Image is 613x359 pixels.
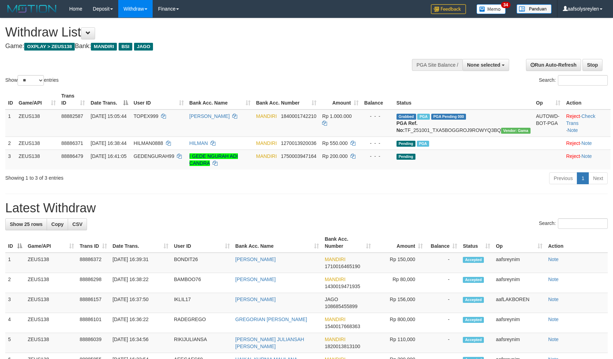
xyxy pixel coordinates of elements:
[91,140,126,146] span: [DATE] 16:38:44
[364,140,391,147] div: - - -
[325,257,345,262] span: MANDIRI
[59,89,88,109] th: Trans ID: activate to sort column ascending
[235,317,307,322] a: GREGORIAN [PERSON_NAME]
[322,233,374,253] th: Bank Acc. Number: activate to sort column ascending
[18,75,44,86] select: Showentries
[5,201,608,215] h1: Latest Withdraw
[110,233,171,253] th: Date Trans.: activate to sort column ascending
[548,317,559,322] a: Note
[25,273,77,293] td: ZEUS138
[110,253,171,273] td: [DATE] 16:39:31
[77,273,110,293] td: 88886298
[374,253,426,273] td: Rp 150,000
[235,277,276,282] a: [PERSON_NAME]
[91,153,126,159] span: [DATE] 16:41:05
[397,141,415,147] span: Pending
[493,273,545,293] td: aafsreynim
[567,127,578,133] a: Note
[5,333,25,353] td: 5
[566,140,580,146] a: Reject
[588,172,608,184] a: Next
[374,293,426,313] td: Rp 156,000
[417,114,429,120] span: Marked by aafnoeunsreypich
[16,137,59,149] td: ZEUS138
[558,75,608,86] input: Search:
[189,153,238,166] a: I GEDE NGURAH ADI CANDRA
[463,337,484,343] span: Accepted
[5,233,25,253] th: ID: activate to sort column descending
[25,293,77,313] td: ZEUS138
[533,109,564,137] td: AUTOWD-BOT-PGA
[51,221,64,227] span: Copy
[110,273,171,293] td: [DATE] 16:38:22
[235,337,304,349] a: [PERSON_NAME] JULIANSAH [PERSON_NAME]
[171,273,233,293] td: BAMBOO76
[364,113,391,120] div: - - -
[171,333,233,353] td: RIKIJULIANSA
[374,233,426,253] th: Amount: activate to sort column ascending
[5,137,16,149] td: 2
[171,313,233,333] td: RADEGREGO
[394,109,533,137] td: TF_251001_TXA5BOGGROJ9ROWYQ3BQ
[5,253,25,273] td: 1
[25,333,77,353] td: ZEUS138
[426,233,460,253] th: Balance: activate to sort column ascending
[61,113,83,119] span: 88882587
[256,140,277,146] span: MANDIRI
[325,337,345,342] span: MANDIRI
[325,317,345,322] span: MANDIRI
[110,333,171,353] td: [DATE] 16:34:56
[5,313,25,333] td: 4
[72,221,82,227] span: CSV
[25,233,77,253] th: Game/API: activate to sort column ascending
[501,2,511,8] span: 34
[233,233,322,253] th: Bank Acc. Name: activate to sort column ascending
[91,43,117,51] span: MANDIRI
[88,89,131,109] th: Date Trans.: activate to sort column descending
[5,172,250,181] div: Showing 1 to 3 of 3 entries
[431,4,466,14] img: Feedback.jpg
[563,89,611,109] th: Action
[566,113,580,119] a: Reject
[463,277,484,283] span: Accepted
[325,324,360,329] span: Copy 1540017668363 to clipboard
[68,218,87,230] a: CSV
[25,253,77,273] td: ZEUS138
[493,293,545,313] td: aafLAKBOREN
[548,257,559,262] a: Note
[256,113,277,119] span: MANDIRI
[582,59,602,71] a: Stop
[493,313,545,333] td: aafsreynim
[581,153,592,159] a: Note
[533,89,564,109] th: Op: activate to sort column ascending
[253,89,320,109] th: Bank Acc. Number: activate to sort column ascending
[47,218,68,230] a: Copy
[5,273,25,293] td: 2
[325,264,360,269] span: Copy 1710016465190 to clipboard
[426,273,460,293] td: -
[501,128,531,134] span: Vendor URL: https://trx31.1velocity.biz
[548,297,559,302] a: Note
[426,333,460,353] td: -
[322,113,352,119] span: Rp 1.000.000
[361,89,394,109] th: Balance
[281,153,317,159] span: Copy 1750003947164 to clipboard
[526,59,581,71] a: Run Auto-Refresh
[426,253,460,273] td: -
[189,140,208,146] a: HILMAN
[563,149,611,169] td: ·
[463,297,484,303] span: Accepted
[426,293,460,313] td: -
[5,25,402,39] h1: Withdraw List
[374,313,426,333] td: Rp 800,000
[77,253,110,273] td: 88886372
[548,337,559,342] a: Note
[577,172,589,184] a: 1
[110,293,171,313] td: [DATE] 16:37:50
[77,233,110,253] th: Trans ID: activate to sort column ascending
[566,153,580,159] a: Reject
[566,113,595,126] a: Check Trans
[134,113,159,119] span: TOPEX999
[134,43,153,51] span: JAGO
[61,153,83,159] span: 88886479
